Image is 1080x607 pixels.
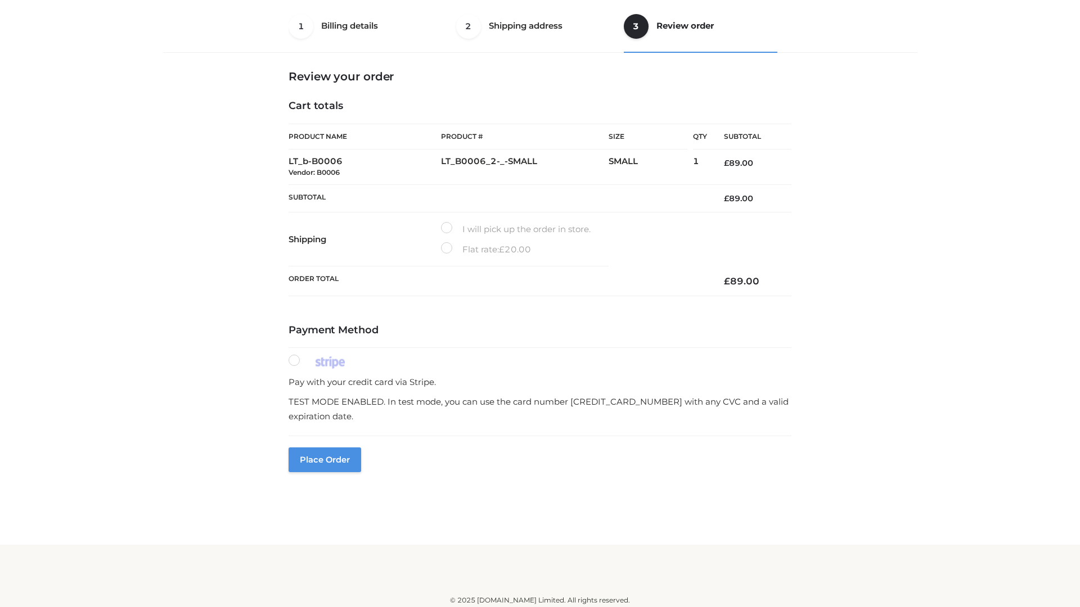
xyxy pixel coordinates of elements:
th: Shipping [289,212,441,266]
span: £ [724,158,729,168]
label: Flat rate: [441,242,531,257]
span: £ [499,244,505,255]
th: Product Name [289,124,441,150]
button: Place order [289,447,361,472]
bdi: 89.00 [724,158,753,168]
span: £ [724,275,730,287]
bdi: 89.00 [724,275,759,287]
td: LT_b-B0006 [289,150,441,185]
td: SMALL [609,150,693,185]
div: © 2025 [DOMAIN_NAME] Limited. All rights reserved. [167,595,913,606]
h4: Payment Method [289,324,791,337]
th: Qty [693,124,707,150]
th: Order Total [289,266,707,296]
p: TEST MODE ENABLED. In test mode, you can use the card number [CREDIT_CARD_NUMBER] with any CVC an... [289,395,791,423]
td: LT_B0006_2-_-SMALL [441,150,609,185]
span: £ [724,193,729,203]
bdi: 89.00 [724,193,753,203]
label: I will pick up the order in store. [441,222,591,237]
td: 1 [693,150,707,185]
th: Size [609,124,687,150]
th: Subtotal [707,124,791,150]
th: Product # [441,124,609,150]
h4: Cart totals [289,100,791,112]
p: Pay with your credit card via Stripe. [289,375,791,389]
h3: Review your order [289,70,791,83]
th: Subtotal [289,184,707,212]
small: Vendor: B0006 [289,168,340,176]
bdi: 20.00 [499,244,531,255]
